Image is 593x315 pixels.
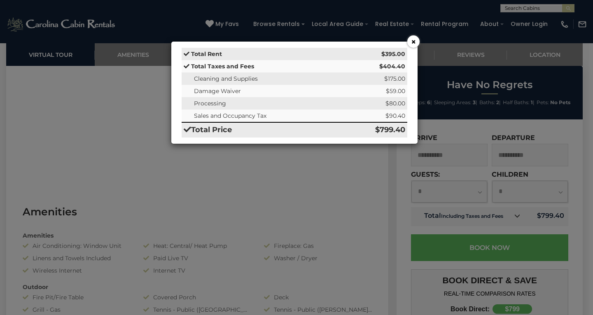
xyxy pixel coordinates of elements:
[381,50,405,58] strong: $395.00
[343,72,407,85] td: $175.00
[343,122,407,138] td: $799.40
[343,97,407,110] td: $80.00
[407,35,420,48] button: ×
[194,87,241,95] span: Damage Waiver
[379,63,405,70] strong: $404.40
[194,100,226,107] span: Processing
[191,63,254,70] strong: Total Taxes and Fees
[343,85,407,97] td: $59.00
[182,122,343,138] td: Total Price
[191,50,222,58] strong: Total Rent
[194,112,266,119] span: Sales and Occupancy Tax
[343,110,407,122] td: $90.40
[194,75,258,82] span: Cleaning and Supplies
